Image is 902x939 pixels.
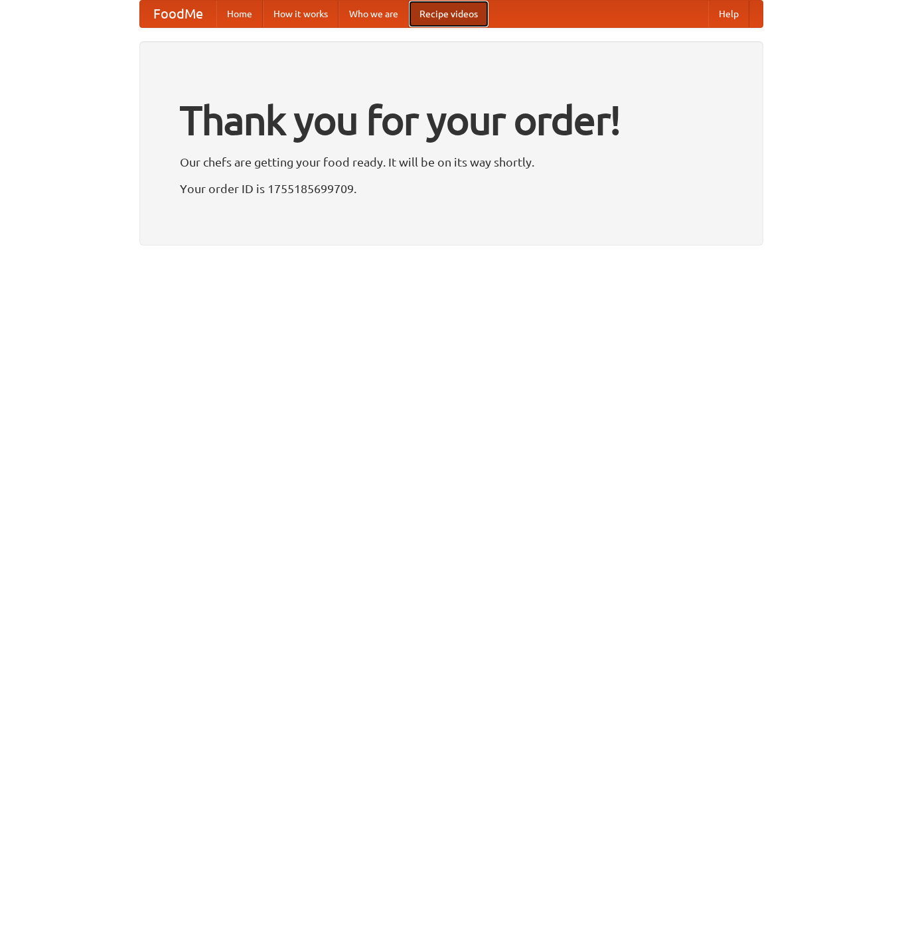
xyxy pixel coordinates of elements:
[338,1,409,27] a: Who we are
[708,1,749,27] a: Help
[180,152,723,172] p: Our chefs are getting your food ready. It will be on its way shortly.
[140,1,216,27] a: FoodMe
[216,1,263,27] a: Home
[263,1,338,27] a: How it works
[180,179,723,198] p: Your order ID is 1755185699709.
[409,1,489,27] a: Recipe videos
[180,88,723,152] h1: Thank you for your order!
